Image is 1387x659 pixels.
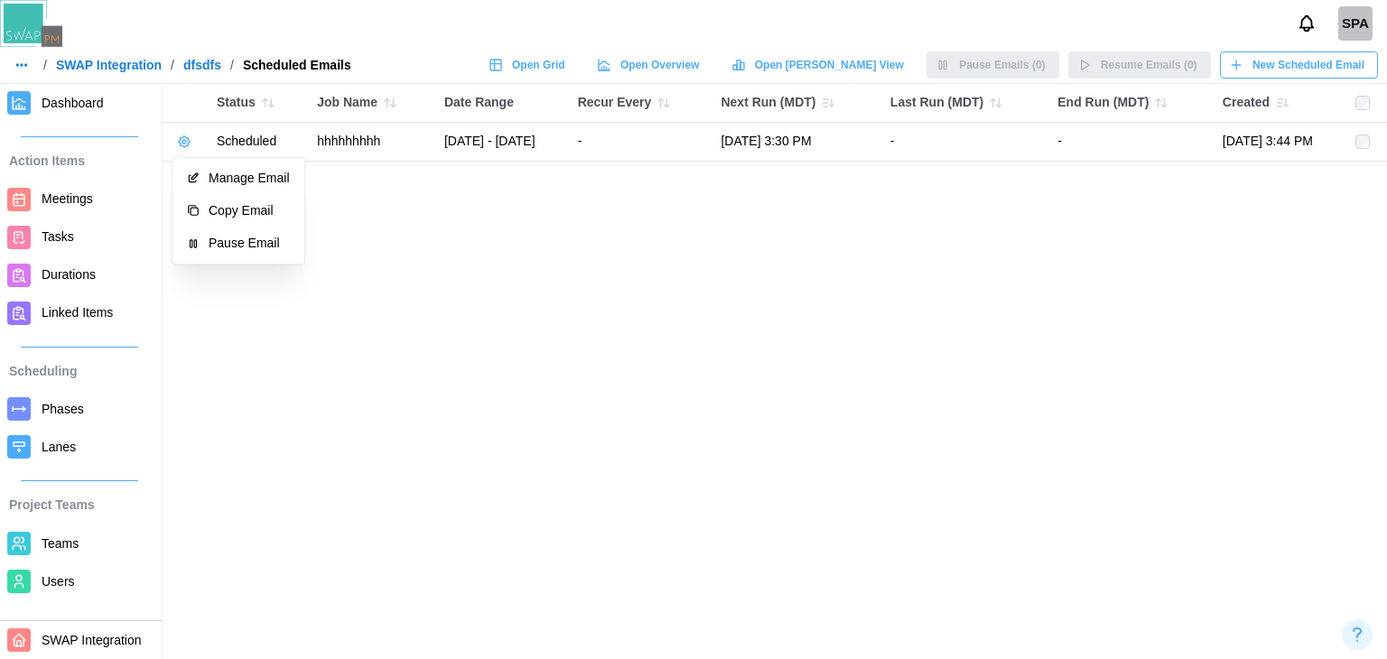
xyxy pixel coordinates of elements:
div: / [230,59,234,71]
div: SPA [1338,6,1373,41]
div: Status [217,90,299,116]
div: Recur Every [578,90,703,116]
span: Lanes [42,440,76,454]
a: SWAP Integration [56,59,162,71]
span: Phases [42,402,84,416]
div: Copy Email [209,203,290,218]
div: Scheduled Emails [243,59,351,71]
span: SWAP Integration [42,633,142,647]
div: / [171,59,174,71]
td: - [1048,123,1214,162]
span: Teams [42,536,79,551]
div: Created [1223,90,1337,116]
div: Manage Email [209,171,290,185]
span: Tasks [42,229,74,244]
div: End Run (MDT) [1057,90,1205,116]
div: Job Name [317,90,426,116]
td: - [569,123,712,162]
span: Dashboard [42,96,104,110]
td: [DATE] - [DATE] [435,123,569,162]
td: hhhhhhhhh [308,123,435,162]
span: Meetings [42,191,93,206]
div: Last Run (MDT) [890,90,1039,116]
span: Open [PERSON_NAME] View [755,52,904,78]
td: [DATE] 3:44 PM [1214,123,1346,162]
span: Open Overview [620,52,699,78]
span: Users [42,574,75,589]
td: Scheduled [208,123,308,162]
span: Durations [42,267,96,282]
a: dfsdfs [183,59,221,71]
td: [DATE] 3:30 PM [712,123,880,162]
div: / [43,59,47,71]
div: Next Run (MDT) [721,90,871,116]
a: SShetty platform admin [1338,6,1373,41]
span: Open Grid [512,52,565,78]
td: - [881,123,1048,162]
div: Pause Email [209,236,290,250]
div: Date Range [444,93,560,113]
button: Notifications [1291,8,1322,39]
span: Linked Items [42,305,113,320]
span: New Scheduled Email [1252,52,1364,78]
